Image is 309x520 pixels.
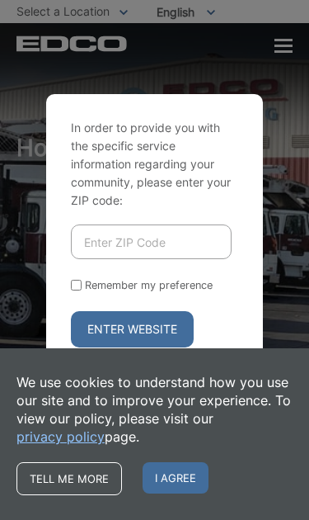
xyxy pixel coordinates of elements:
span: I agree [143,462,208,494]
button: Enter Website [71,311,194,347]
input: Enter ZIP Code [71,225,232,259]
label: Remember my preference [85,279,213,291]
p: In order to provide you with the specific service information regarding your community, please en... [71,119,238,210]
a: privacy policy [16,428,105,446]
a: Tell me more [16,462,122,495]
p: We use cookies to understand how you use our site and to improve your experience. To view our pol... [16,373,293,446]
